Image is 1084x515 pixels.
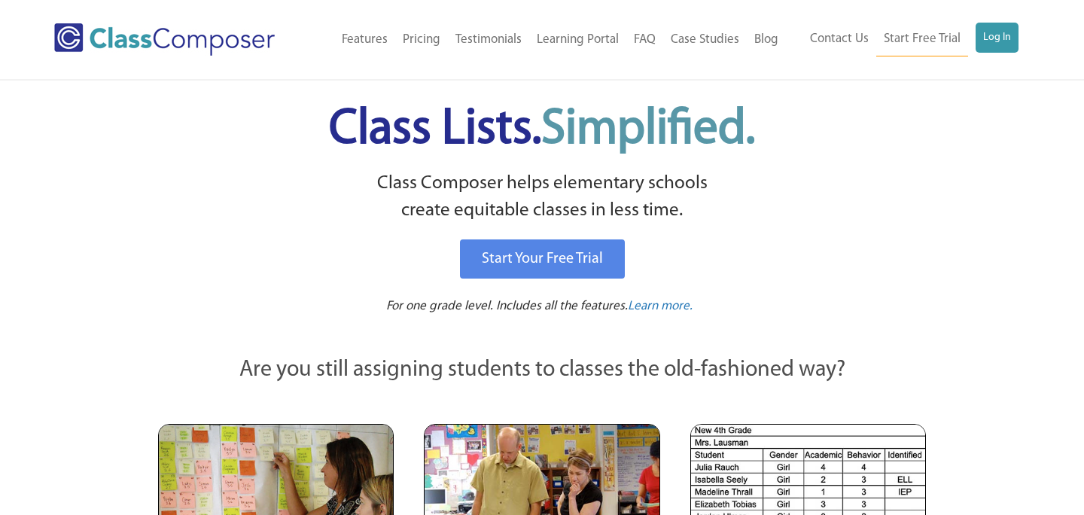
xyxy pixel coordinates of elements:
a: Learn more. [628,297,693,316]
a: FAQ [626,23,663,56]
a: Pricing [395,23,448,56]
span: Class Lists. [329,105,755,154]
span: Learn more. [628,300,693,312]
nav: Header Menu [786,23,1019,56]
a: Blog [747,23,786,56]
a: Features [334,23,395,56]
a: Start Your Free Trial [460,239,625,279]
span: Simplified. [541,105,755,154]
a: Log In [976,23,1019,53]
img: Class Composer [54,23,275,56]
a: Start Free Trial [876,23,968,56]
p: Class Composer helps elementary schools create equitable classes in less time. [156,170,928,225]
span: For one grade level. Includes all the features. [386,300,628,312]
a: Case Studies [663,23,747,56]
nav: Header Menu [309,23,786,56]
a: Testimonials [448,23,529,56]
a: Contact Us [802,23,876,56]
a: Learning Portal [529,23,626,56]
p: Are you still assigning students to classes the old-fashioned way? [158,354,926,387]
span: Start Your Free Trial [482,251,603,267]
